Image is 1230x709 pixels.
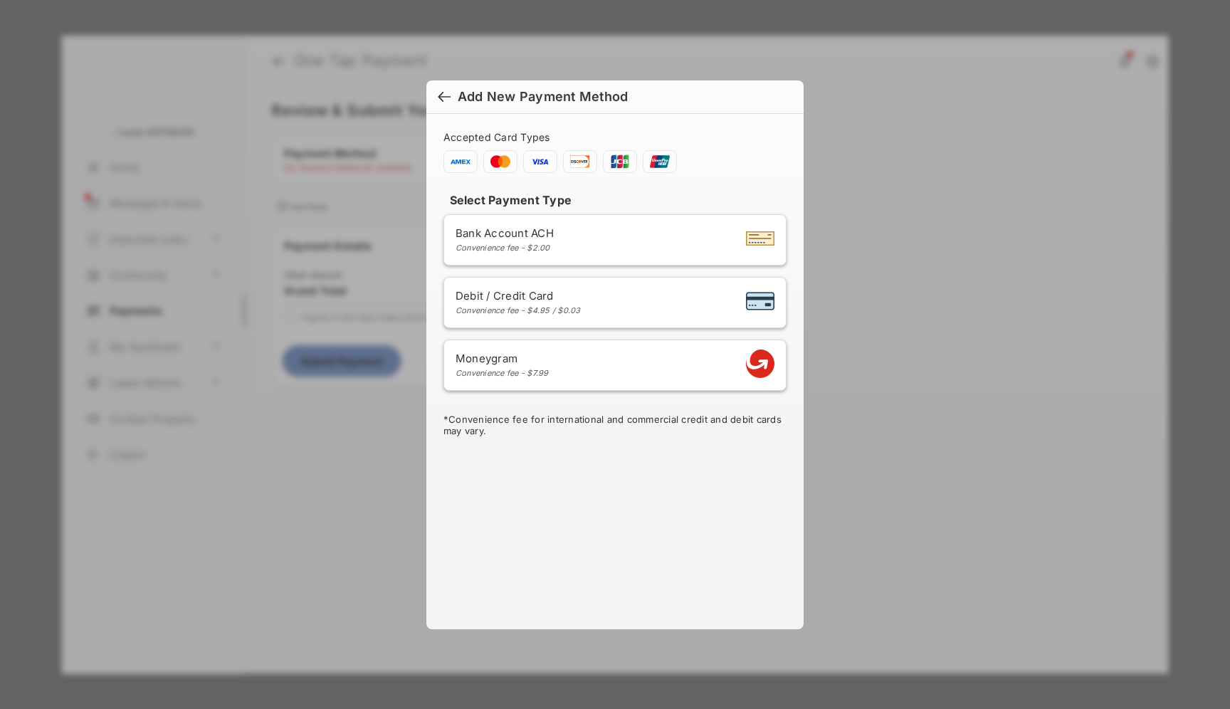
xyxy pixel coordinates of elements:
[443,131,556,143] span: Accepted Card Types
[456,289,581,303] span: Debit / Credit Card
[443,193,787,207] h4: Select Payment Type
[456,243,554,253] div: Convenience fee - $2.00
[456,368,549,378] div: Convenience fee - $7.99
[443,414,787,439] div: * Convenience fee for international and commercial credit and debit cards may vary.
[458,89,628,105] div: Add New Payment Method
[456,226,554,240] span: Bank Account ACH
[456,305,581,315] div: Convenience fee - $4.95 / $0.03
[456,352,549,365] span: Moneygram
